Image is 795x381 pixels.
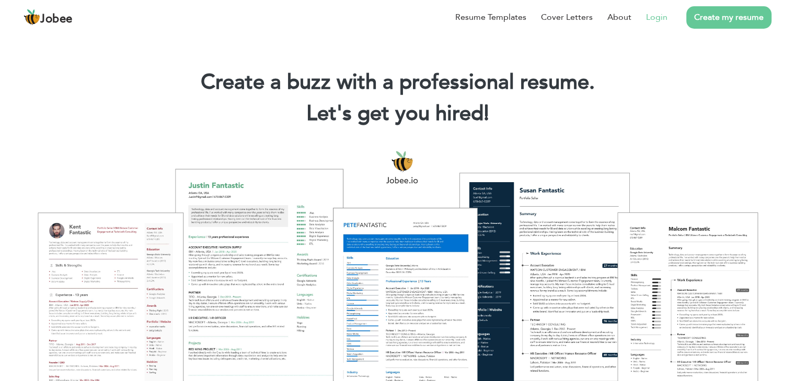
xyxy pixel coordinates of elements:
[686,6,771,29] a: Create my resume
[16,100,779,127] h2: Let's
[358,99,489,128] span: get you hired!
[646,11,667,23] a: Login
[40,14,73,25] span: Jobee
[607,11,631,23] a: About
[24,9,73,26] a: Jobee
[24,9,40,26] img: jobee.io
[16,69,779,96] h1: Create a buzz with a professional resume.
[455,11,526,23] a: Resume Templates
[541,11,593,23] a: Cover Letters
[484,99,489,128] span: |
